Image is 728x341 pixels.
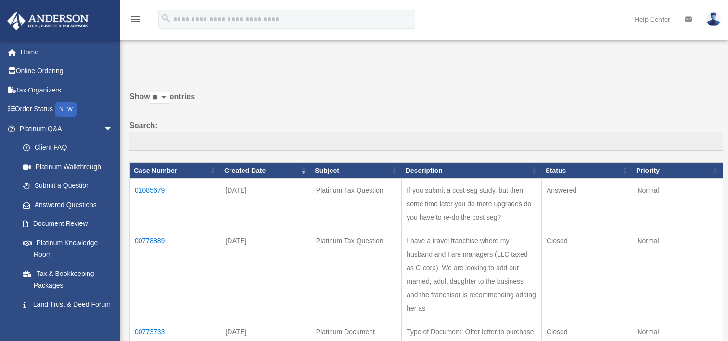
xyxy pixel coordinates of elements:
[542,229,632,320] td: Closed
[13,157,123,176] a: Platinum Walkthrough
[402,179,542,229] td: If you submit a cost seg study, but then some time later you do more upgrades do you have to re-d...
[13,195,118,214] a: Answered Questions
[632,162,723,179] th: Priority: activate to sort column ascending
[103,119,123,139] span: arrow_drop_down
[13,264,123,295] a: Tax & Bookkeeping Packages
[632,229,723,320] td: Normal
[7,100,128,119] a: Order StatusNEW
[129,119,723,151] label: Search:
[542,179,632,229] td: Answered
[632,179,723,229] td: Normal
[13,138,123,157] a: Client FAQ
[130,13,141,25] i: menu
[706,12,721,26] img: User Pic
[150,92,170,104] select: Showentries
[402,162,542,179] th: Description: activate to sort column ascending
[7,62,128,81] a: Online Ordering
[311,179,401,229] td: Platinum Tax Question
[4,12,91,30] img: Anderson Advisors Platinum Portal
[13,233,123,264] a: Platinum Knowledge Room
[130,17,141,25] a: menu
[130,179,220,229] td: 01085679
[542,162,632,179] th: Status: activate to sort column ascending
[130,162,220,179] th: Case Number: activate to sort column ascending
[129,90,723,113] label: Show entries
[402,229,542,320] td: I have a travel franchise where my husband and I are managers (LLC taxed as C-corp). We are looki...
[161,13,171,24] i: search
[13,295,123,314] a: Land Trust & Deed Forum
[13,214,123,234] a: Document Review
[7,119,123,138] a: Platinum Q&Aarrow_drop_down
[7,42,128,62] a: Home
[130,229,220,320] td: 00778889
[13,176,123,196] a: Submit a Question
[311,162,401,179] th: Subject: activate to sort column ascending
[220,162,311,179] th: Created Date: activate to sort column ascending
[311,229,401,320] td: Platinum Tax Question
[55,102,77,117] div: NEW
[220,179,311,229] td: [DATE]
[129,132,723,151] input: Search:
[220,229,311,320] td: [DATE]
[7,80,128,100] a: Tax Organizers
